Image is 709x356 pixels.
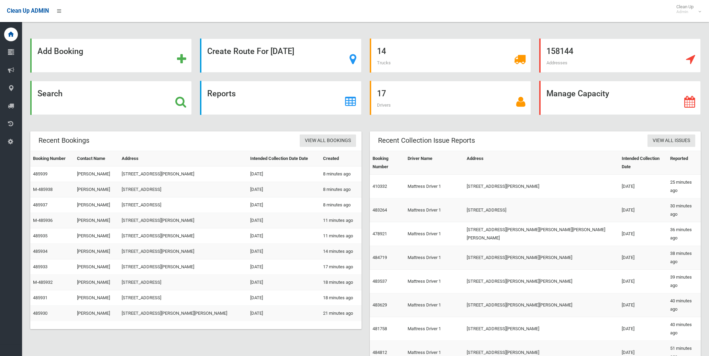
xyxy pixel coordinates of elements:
td: [STREET_ADDRESS] [119,197,247,213]
td: [STREET_ADDRESS][PERSON_NAME][PERSON_NAME] [464,270,619,293]
span: Addresses [546,60,567,65]
td: 21 minutes ago [320,306,361,321]
strong: Search [37,89,63,98]
td: [DATE] [247,166,321,182]
td: [STREET_ADDRESS] [119,290,247,306]
td: [PERSON_NAME] [74,213,119,228]
a: View All Issues [647,134,695,147]
th: Address [464,151,619,175]
td: [DATE] [619,317,667,341]
td: [PERSON_NAME] [74,166,119,182]
td: Mattress Driver 1 [405,317,464,341]
td: 39 minutes ago [667,270,701,293]
a: 485934 [33,249,47,254]
td: [STREET_ADDRESS][PERSON_NAME][PERSON_NAME] [464,293,619,317]
td: [STREET_ADDRESS][PERSON_NAME][PERSON_NAME][PERSON_NAME][PERSON_NAME] [464,222,619,246]
span: Clean Up ADMIN [7,8,49,14]
th: Reported [667,151,701,175]
a: 483629 [373,302,387,308]
a: 481758 [373,326,387,331]
a: 14 Trucks [370,39,531,73]
td: 38 minutes ago [667,246,701,270]
td: 30 minutes ago [667,198,701,222]
a: Create Route For [DATE] [200,39,362,73]
td: [DATE] [247,228,321,244]
td: [DATE] [247,182,321,197]
td: Mattress Driver 1 [405,175,464,198]
td: [STREET_ADDRESS][PERSON_NAME] [119,244,247,259]
td: 11 minutes ago [320,228,361,244]
td: [PERSON_NAME] [74,259,119,275]
td: [DATE] [619,222,667,246]
td: 36 minutes ago [667,222,701,246]
td: 40 minutes ago [667,293,701,317]
a: 485930 [33,311,47,316]
strong: 158144 [546,46,573,56]
a: View All Bookings [300,134,356,147]
td: [PERSON_NAME] [74,306,119,321]
td: [DATE] [247,259,321,275]
td: [STREET_ADDRESS][PERSON_NAME] [119,228,247,244]
td: Mattress Driver 1 [405,293,464,317]
strong: Add Booking [37,46,83,56]
td: 25 minutes ago [667,175,701,198]
td: [STREET_ADDRESS][PERSON_NAME] [464,175,619,198]
td: [PERSON_NAME] [74,290,119,306]
td: [STREET_ADDRESS] [464,198,619,222]
td: Mattress Driver 1 [405,270,464,293]
a: 485931 [33,295,47,300]
td: [DATE] [247,213,321,228]
strong: Create Route For [DATE] [207,46,294,56]
td: [STREET_ADDRESS][PERSON_NAME][PERSON_NAME] [119,306,247,321]
th: Driver Name [405,151,464,175]
a: Add Booking [30,39,192,73]
a: 483264 [373,207,387,213]
td: 17 minutes ago [320,259,361,275]
th: Address [119,151,247,166]
td: 8 minutes ago [320,197,361,213]
td: [DATE] [619,293,667,317]
td: [STREET_ADDRESS][PERSON_NAME] [119,213,247,228]
td: [PERSON_NAME] [74,228,119,244]
a: 485937 [33,202,47,207]
td: [PERSON_NAME] [74,182,119,197]
a: 410332 [373,184,387,189]
th: Created [320,151,361,166]
td: [STREET_ADDRESS][PERSON_NAME][PERSON_NAME] [464,246,619,270]
th: Booking Number [30,151,74,166]
td: 11 minutes ago [320,213,361,228]
a: 485933 [33,264,47,269]
a: M-485938 [33,187,53,192]
td: [STREET_ADDRESS][PERSON_NAME] [464,317,619,341]
td: [DATE] [619,198,667,222]
td: 18 minutes ago [320,290,361,306]
td: [STREET_ADDRESS][PERSON_NAME] [119,259,247,275]
td: 40 minutes ago [667,317,701,341]
span: Drivers [377,103,391,108]
td: 8 minutes ago [320,182,361,197]
a: 484812 [373,350,387,355]
small: Admin [676,9,694,14]
th: Intended Collection Date Date [247,151,321,166]
td: 14 minutes ago [320,244,361,259]
a: Manage Capacity [539,81,701,115]
th: Booking Number [370,151,405,175]
td: [DATE] [247,306,321,321]
span: Trucks [377,60,391,65]
a: Reports [200,81,362,115]
td: Mattress Driver 1 [405,198,464,222]
td: [DATE] [619,246,667,270]
header: Recent Bookings [30,134,98,147]
a: 17 Drivers [370,81,531,115]
td: [DATE] [247,244,321,259]
td: 18 minutes ago [320,275,361,290]
strong: 17 [377,89,386,98]
td: Mattress Driver 1 [405,222,464,246]
strong: Reports [207,89,236,98]
td: [DATE] [247,197,321,213]
td: [DATE] [619,175,667,198]
td: [PERSON_NAME] [74,197,119,213]
th: Intended Collection Date [619,151,667,175]
span: Clean Up [673,4,700,14]
a: 485939 [33,171,47,176]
